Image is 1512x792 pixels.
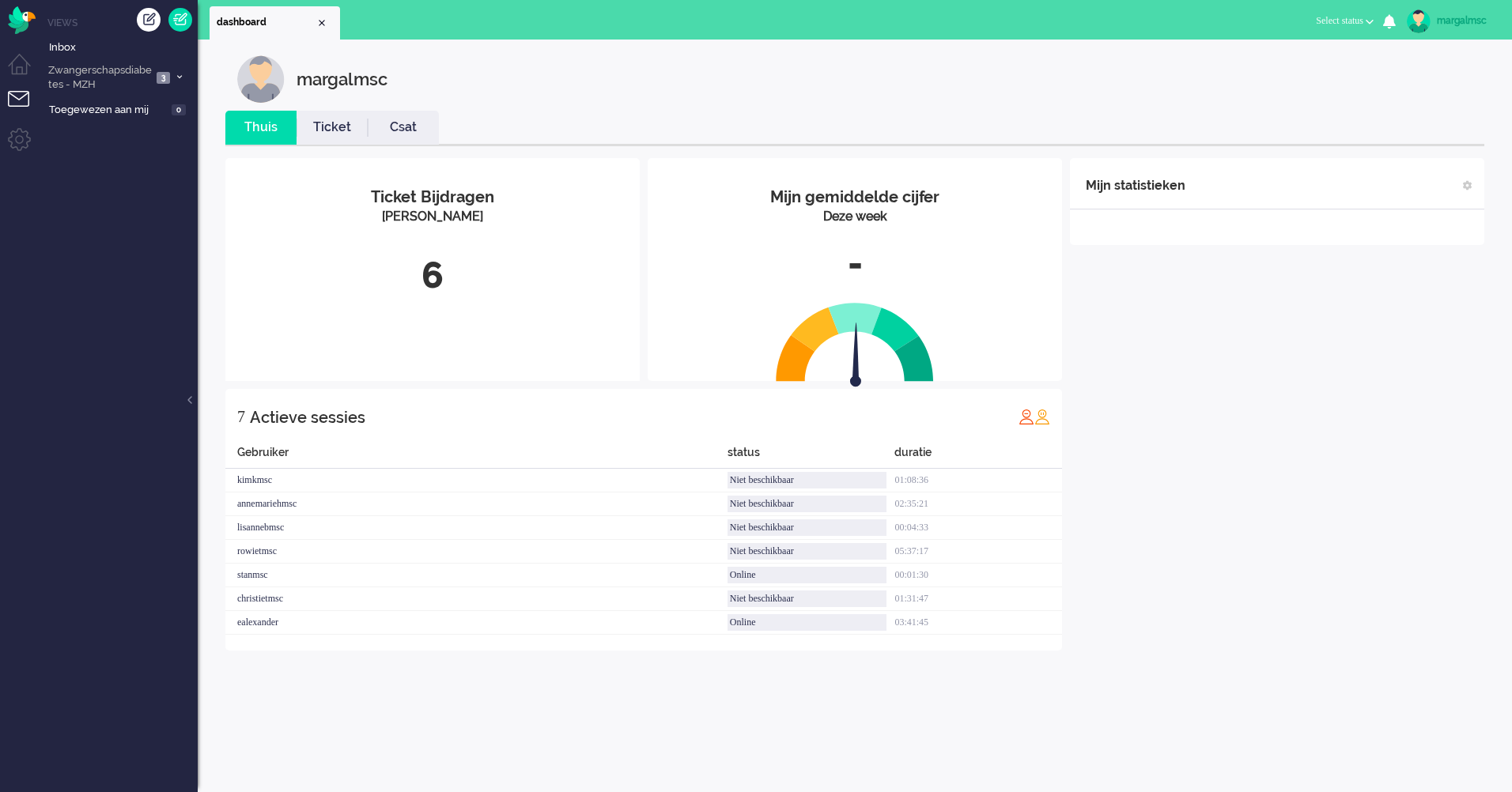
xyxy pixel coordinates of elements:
div: Gebruiker [225,444,728,469]
div: Niet beschikbaar [728,472,887,488]
div: Online [728,614,887,631]
a: Thuis [225,119,297,137]
div: rowietmsc [225,540,728,564]
li: Csat [368,111,439,145]
span: Select status [1316,15,1363,26]
div: christietmsc [225,587,728,611]
div: 01:31:47 [894,587,1062,611]
button: Select status [1306,9,1383,32]
div: stanmsc [225,564,728,587]
li: Thuis [225,111,297,145]
div: ealexander [225,611,728,635]
div: Deze week [660,208,1050,226]
div: Niet beschikbaar [728,543,887,560]
div: 7 [237,401,245,432]
li: Tickets menu [8,91,43,126]
div: Ticket Bijdragen [237,186,628,209]
a: Inbox [46,38,198,55]
div: [PERSON_NAME] [237,208,628,226]
div: - [660,238,1050,290]
div: margalmsc [1437,13,1496,28]
a: Quick Ticket [168,8,192,32]
a: Omnidesk [8,10,36,22]
img: semi_circle.svg [776,302,934,382]
div: Close tab [316,17,328,29]
img: customer.svg [237,55,285,103]
div: Actieve sessies [250,402,365,433]
span: dashboard [217,16,316,29]
li: Views [47,16,198,29]
div: 03:41:45 [894,611,1062,635]
div: 00:04:33 [894,516,1062,540]
li: Select status [1306,5,1383,40]
div: Niet beschikbaar [728,519,887,536]
img: avatar [1407,9,1431,33]
span: 0 [172,104,186,116]
img: flow_omnibird.svg [8,6,36,34]
div: 05:37:17 [894,540,1062,564]
a: Ticket [297,119,368,137]
div: 6 [237,250,628,302]
div: duratie [894,444,1062,469]
li: Admin menu [8,128,43,164]
div: Online [728,567,887,583]
div: 00:01:30 [894,564,1062,587]
a: margalmsc [1404,9,1496,33]
span: Toegewezen aan mij [49,103,167,118]
a: Toegewezen aan mij 0 [46,100,198,118]
img: profile_red.svg [1019,409,1034,424]
div: Mijn gemiddelde cijfer [660,186,1050,209]
span: 3 [157,72,170,84]
div: margalmsc [297,55,387,103]
span: Inbox [49,40,198,55]
li: Dashboard [210,6,340,40]
div: Niet beschikbaar [728,590,887,607]
li: Dashboard menu [8,54,43,89]
div: Creëer ticket [137,8,161,32]
div: status [728,444,895,469]
div: Mijn statistieken [1086,170,1185,202]
div: Niet beschikbaar [728,496,887,512]
div: 01:08:36 [894,469,1062,492]
img: arrow.svg [822,322,890,390]
span: Zwangerschapsdiabetes - MZH [46,63,152,92]
div: 02:35:21 [894,492,1062,516]
div: kimkmsc [225,469,728,492]
li: Ticket [297,111,368,145]
div: lisannebmsc [225,516,728,540]
div: annemariehmsc [225,492,728,516]
a: Csat [368,119,439,137]
img: profile_orange.svg [1034,409,1050,424]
